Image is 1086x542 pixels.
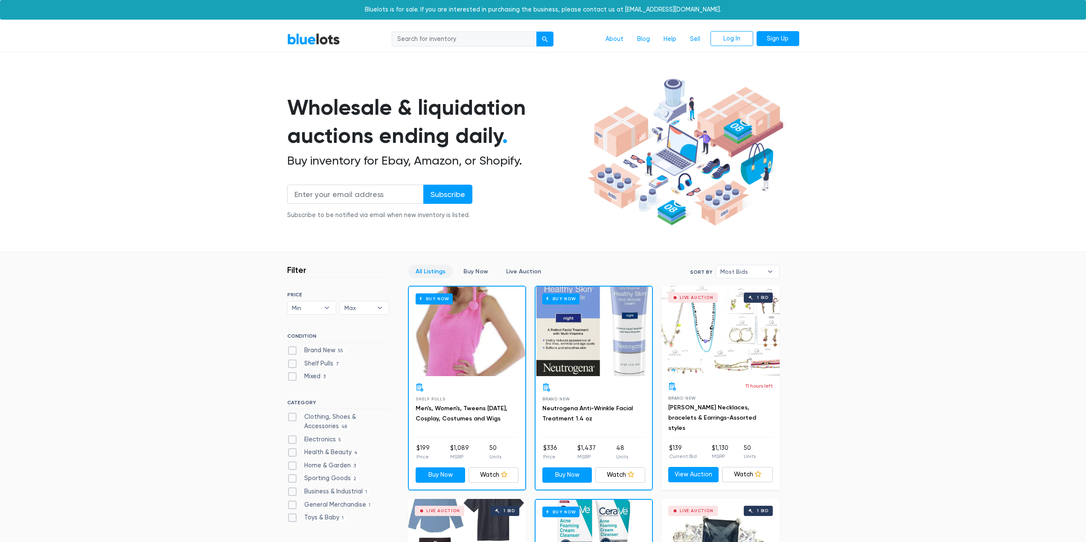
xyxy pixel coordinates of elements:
a: Buy Now [536,287,652,376]
div: Subscribe to be notified via email when new inventory is listed. [287,211,472,220]
span: Shelf Pulls [416,397,445,401]
input: Search for inventory [392,32,537,47]
a: Live Auction 1 bid [661,286,780,375]
p: Price [416,453,430,461]
a: BlueLots [287,33,340,45]
a: All Listings [408,265,453,278]
h3: Filter [287,265,306,275]
span: 3 [351,463,359,470]
label: Home & Garden [287,461,359,470]
h6: CONDITION [287,333,389,342]
label: Electronics [287,435,344,444]
span: . [502,123,508,148]
label: Sort By [690,268,712,276]
b: ▾ [318,301,336,314]
span: 4 [352,449,361,456]
a: View Auction [668,467,719,482]
a: Blog [630,31,657,47]
div: Live Auction [426,509,460,513]
input: Enter your email address [287,185,424,204]
span: Most Bids [720,265,763,278]
span: 7 [333,361,342,368]
div: Live Auction [680,296,713,300]
a: Log In [710,31,753,46]
label: Business & Industrial [287,487,370,496]
h6: Buy Now [542,293,579,304]
label: Health & Beauty [287,448,361,457]
a: About [599,31,630,47]
h6: CATEGORY [287,400,389,409]
p: Units [744,452,756,460]
li: $1,437 [577,443,596,461]
li: 48 [616,443,628,461]
label: Brand New [287,346,346,355]
label: Shelf Pulls [287,359,342,368]
b: ▾ [761,265,779,278]
a: Sell [683,31,707,47]
a: Help [657,31,683,47]
label: Clothing, Shoes & Accessories [287,412,389,431]
a: Sign Up [757,31,799,46]
a: Buy Now [456,265,495,278]
li: $1,130 [712,443,728,461]
label: Sporting Goods [287,474,359,483]
li: 50 [744,443,756,461]
span: 48 [339,423,350,430]
a: Watch [469,467,518,483]
a: [PERSON_NAME] Necklaces, bracelets & Earrings-Assorted styles [668,404,756,432]
h1: Wholesale & liquidation auctions ending daily [287,93,584,150]
b: ▾ [371,301,389,314]
label: General Merchandise [287,500,373,510]
p: Units [616,453,628,461]
p: MSRP [577,453,596,461]
a: Neutrogena Anti-Wrinkle Facial Treatment 1.4 oz [542,405,633,422]
span: Brand New [668,396,696,400]
span: 2 [351,476,359,483]
a: Watch [595,467,645,483]
h6: Buy Now [416,293,453,304]
a: Men's, Women's, Tweens [DATE], Cosplay, Costumes and Wigs [416,405,507,422]
h6: PRICE [287,292,389,298]
span: 1 [366,502,373,509]
p: 11 hours left [745,382,773,390]
div: 1 bid [757,296,769,300]
li: $336 [543,443,557,461]
li: $199 [416,443,430,461]
span: 3 [320,374,329,381]
div: 1 bid [757,509,769,513]
span: Max [344,301,373,314]
div: 1 bid [504,509,515,513]
li: $139 [669,443,697,461]
span: 5 [336,437,344,443]
h6: Buy Now [542,507,579,517]
a: Watch [722,467,773,482]
span: Brand New [542,397,570,401]
p: Price [543,453,557,461]
li: 50 [489,443,501,461]
input: Subscribe [423,185,472,204]
a: Buy Now [409,287,525,376]
p: MSRP [450,453,469,461]
a: Buy Now [416,467,466,483]
p: Units [489,453,501,461]
div: Live Auction [680,509,713,513]
p: MSRP [712,452,728,460]
span: 55 [335,348,346,354]
span: Min [292,301,320,314]
span: 1 [339,515,346,522]
p: Current Bid [669,452,697,460]
a: Live Auction [499,265,548,278]
label: Mixed [287,372,329,381]
h2: Buy inventory for Ebay, Amazon, or Shopify. [287,154,584,168]
li: $1,089 [450,443,469,461]
img: hero-ee84e7d0318cb26816c560f6b4441b76977f77a177738b4e94f68c95b2b83dbb.png [584,75,786,230]
label: Toys & Baby [287,513,346,522]
span: 1 [363,489,370,496]
a: Buy Now [542,467,592,483]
